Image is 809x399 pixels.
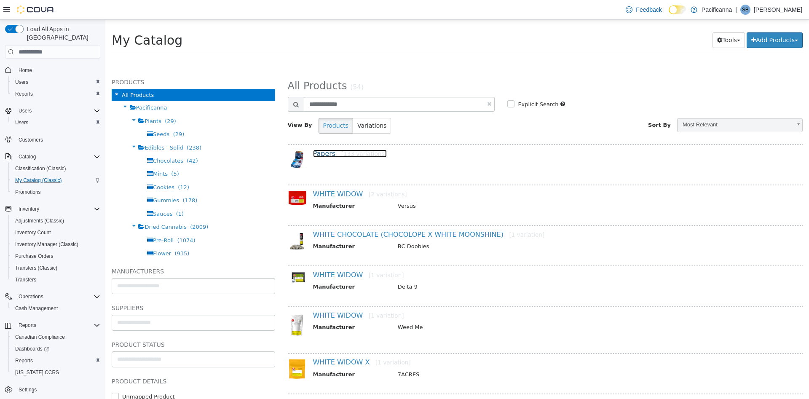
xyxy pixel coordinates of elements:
span: Users [15,106,100,116]
span: Inventory Count [12,228,100,238]
a: My Catalog (Classic) [12,175,65,185]
p: Pacificanna [702,5,732,15]
span: Transfers (Classic) [15,265,57,271]
span: Users [19,107,32,114]
a: Dashboards [8,343,104,355]
h5: Manufacturers [6,246,170,257]
span: (42) [81,138,93,144]
span: Dashboards [15,345,49,352]
button: Classification (Classic) [8,163,104,174]
label: Unmapped Product [15,373,70,381]
span: View By [182,102,207,108]
th: Manufacturer [208,263,286,273]
h5: Product Status [6,320,170,330]
span: Reports [12,356,100,366]
button: Inventory [2,203,104,215]
p: | [735,5,737,15]
button: Transfers (Classic) [8,262,104,274]
td: 7ACRES [286,351,679,361]
button: Reports [8,355,104,367]
button: Customers [2,134,104,146]
button: Settings [2,383,104,396]
span: Catalog [15,152,100,162]
span: Catalog [19,153,36,160]
button: Products [213,98,248,114]
button: Canadian Compliance [8,331,104,343]
span: (5) [66,151,73,157]
span: SB [742,5,749,15]
a: Cash Management [12,303,61,313]
span: Edibles - Solid [39,125,78,131]
a: Classification (Classic) [12,163,70,174]
span: All Products [16,72,48,78]
span: Seeds [48,111,64,118]
img: 150 [182,252,201,264]
span: (29) [68,111,79,118]
a: Reports [12,89,36,99]
span: Promotions [15,189,41,195]
button: Home [2,64,104,76]
img: 150 [182,339,201,360]
span: Reports [15,357,33,364]
a: Papers[133 variations] [208,130,281,138]
span: Flower [48,230,66,237]
span: My Catalog [6,13,77,28]
span: Users [12,77,100,87]
span: Adjustments (Classic) [15,217,64,224]
span: Gummies [48,177,74,184]
button: Purchase Orders [8,250,104,262]
span: Operations [19,293,43,300]
img: 150 [182,211,201,231]
button: Operations [15,292,47,302]
span: Load All Apps in [GEOGRAPHIC_DATA] [24,25,100,42]
a: Most Relevant [572,98,697,112]
span: All Products [182,60,242,72]
button: Catalog [2,151,104,163]
span: Feedback [636,5,662,14]
img: Cova [17,5,55,14]
a: Users [12,118,32,128]
a: WHITE WIDOW[2 variations] [208,170,302,178]
span: Sauces [48,191,67,197]
span: My Catalog (Classic) [15,177,62,184]
button: Reports [15,320,40,330]
span: Reports [15,91,33,97]
button: Users [15,106,35,116]
a: Transfers [12,275,40,285]
button: Add Products [641,13,697,28]
label: Explicit Search [410,80,453,89]
span: Mints [48,151,62,157]
a: Canadian Compliance [12,332,68,342]
button: Inventory Count [8,227,104,238]
button: Promotions [8,186,104,198]
span: Dashboards [12,344,100,354]
button: [US_STATE] CCRS [8,367,104,378]
span: Promotions [12,187,100,197]
button: Transfers [8,274,104,286]
span: Users [15,79,28,86]
img: 150 [182,130,201,148]
a: Purchase Orders [12,251,57,261]
span: Reports [15,320,100,330]
span: Home [15,64,100,75]
img: 150 [182,292,201,320]
span: Transfers [12,275,100,285]
span: [US_STATE] CCRS [15,369,59,376]
span: (2009) [85,204,103,210]
button: My Catalog (Classic) [8,174,104,186]
a: Home [15,65,35,75]
button: Variations [247,98,286,114]
a: Settings [15,385,40,395]
td: Delta 9 [286,263,679,273]
span: Pre-Roll [48,217,68,224]
span: Classification (Classic) [15,165,66,172]
span: Inventory Count [15,229,51,236]
a: Inventory Count [12,228,54,238]
small: [133 variations] [236,131,281,137]
td: BC Doobies [286,222,679,233]
small: [1 variation] [263,292,299,299]
button: Inventory Manager (Classic) [8,238,104,250]
span: Users [12,118,100,128]
span: (12) [72,164,84,171]
span: Customers [15,134,100,145]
